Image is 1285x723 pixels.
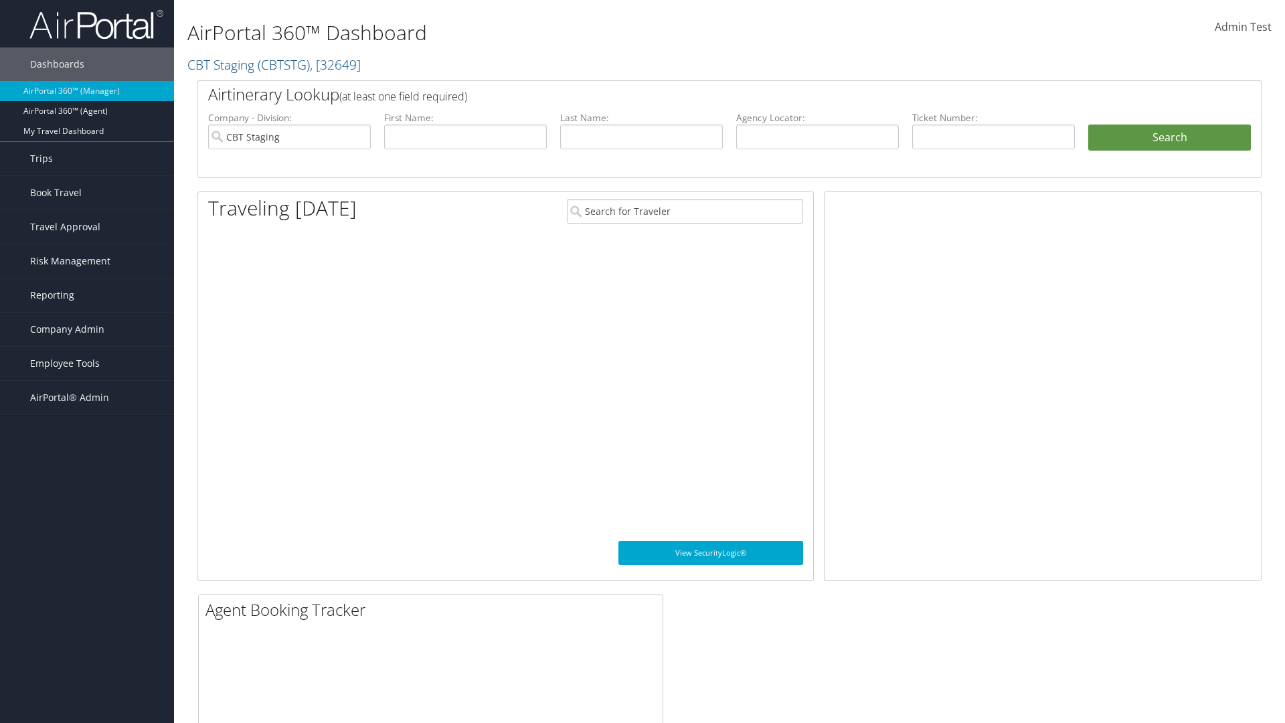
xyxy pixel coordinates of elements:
[30,313,104,346] span: Company Admin
[567,199,803,224] input: Search for Traveler
[187,56,361,74] a: CBT Staging
[258,56,310,74] span: ( CBTSTG )
[1215,19,1272,34] span: Admin Test
[30,244,110,278] span: Risk Management
[30,48,84,81] span: Dashboards
[30,278,74,312] span: Reporting
[205,598,663,621] h2: Agent Booking Tracker
[1215,7,1272,48] a: Admin Test
[30,347,100,380] span: Employee Tools
[310,56,361,74] span: , [ 32649 ]
[339,89,467,104] span: (at least one field required)
[208,111,371,125] label: Company - Division:
[912,111,1075,125] label: Ticket Number:
[208,194,357,222] h1: Traveling [DATE]
[30,381,109,414] span: AirPortal® Admin
[384,111,547,125] label: First Name:
[30,210,100,244] span: Travel Approval
[736,111,899,125] label: Agency Locator:
[1088,125,1251,151] button: Search
[30,142,53,175] span: Trips
[208,83,1163,106] h2: Airtinerary Lookup
[618,541,803,565] a: View SecurityLogic®
[30,176,82,210] span: Book Travel
[187,19,910,47] h1: AirPortal 360™ Dashboard
[29,9,163,40] img: airportal-logo.png
[560,111,723,125] label: Last Name:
